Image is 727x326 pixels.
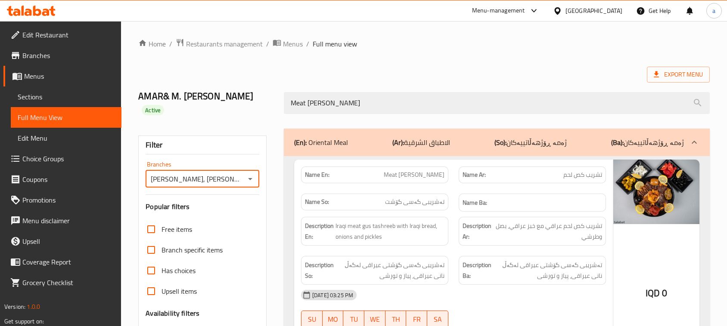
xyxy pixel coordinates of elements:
a: Sections [11,86,121,107]
li: / [266,39,269,49]
span: Edit Restaurant [22,30,115,40]
span: تشريب كص لحم عراقي مع خبز عراقي، بصل وطرشي [495,221,602,242]
span: 1.0.0 [27,301,40,312]
span: SU [305,313,319,326]
span: تەشریبی گەسی گۆشت [385,197,444,206]
li: / [169,39,172,49]
span: 0 [662,285,667,301]
span: Active [142,106,164,114]
span: Menus [283,39,303,49]
p: ژەمە ڕۆژهەڵاتییەکان [611,137,684,148]
strong: Name En: [305,170,329,179]
span: Restaurants management [186,39,263,49]
span: Coupons [22,174,115,185]
span: Choice Groups [22,154,115,164]
p: الاطباق الشرقية [392,137,450,148]
span: Menu disclaimer [22,215,115,226]
a: Coupons [3,169,121,190]
span: Edit Menu [18,133,115,143]
img: Gus_Bllya_%D8%AA%D8%B4%D8%B1%D9%8A%D8%A8_%D8%B4%D8%A7%D9%88%D8%B1%D9%85%D8%A7_%D9%84%D8%AD6389199... [613,160,699,224]
a: Branches [3,45,121,66]
h3: Popular filters [146,202,259,212]
span: SA [431,313,445,326]
a: Menu disclaimer [3,210,121,231]
a: Edit Menu [11,128,121,148]
a: Home [138,39,166,49]
a: Edit Restaurant [3,25,121,45]
a: Menus [3,66,121,86]
a: Promotions [3,190,121,210]
span: Coverage Report [22,257,115,267]
strong: Name Ba: [463,197,487,208]
span: Promotions [22,195,115,205]
p: Oriental Meal [294,137,348,148]
div: (En): Oriental Meal(Ar):الاطباق الشرقية(So):ژەمە ڕۆژهەڵاتییەکان(Ba):ژەمە ڕۆژهەڵاتییەکان [284,129,710,156]
button: Open [244,173,256,185]
span: Meat [PERSON_NAME] [384,170,444,179]
li: / [306,39,309,49]
span: تەشریبی گەسی گۆشتی عیراقی لەگەڵ نانی عیراقی، پیاز و تورشی [336,260,444,281]
b: (En): [294,136,307,149]
strong: Description En: [305,221,334,242]
span: Branch specific items [162,245,223,255]
span: Full Menu View [18,112,115,123]
strong: Description Ba: [463,260,491,281]
span: MO [326,313,340,326]
b: (Ba): [611,136,624,149]
h3: Availability filters [146,308,199,318]
span: [DATE] 03:25 PM [309,291,357,299]
span: Branches [22,50,115,61]
span: Sections [18,92,115,102]
div: Menu-management [472,6,525,16]
span: Free items [162,224,192,234]
span: Menus [24,71,115,81]
strong: Description Ar: [463,221,494,242]
span: Has choices [162,265,196,276]
span: a [712,6,715,15]
span: Upsell items [162,286,197,296]
span: FR [410,313,424,326]
span: تەشریبی گەسی گۆشتی عیراقی لەگەڵ نانی عیراقی، پیاز و تورشی [493,260,602,281]
span: Grocery Checklist [22,277,115,288]
a: Menus [273,38,303,49]
b: (So): [494,136,506,149]
span: Version: [4,301,25,312]
input: search [284,92,710,114]
a: Upsell [3,231,121,252]
h2: AMAR& M. [PERSON_NAME] [138,90,273,116]
strong: Name So: [305,197,329,206]
div: Active [142,105,164,115]
nav: breadcrumb [138,38,710,49]
p: ژەمە ڕۆژهەڵاتییەکان [494,137,567,148]
a: Choice Groups [3,148,121,169]
strong: Description So: [305,260,334,281]
span: Export Menu [654,69,703,80]
a: Grocery Checklist [3,272,121,293]
div: [GEOGRAPHIC_DATA] [565,6,622,15]
a: Restaurants management [176,38,263,49]
strong: Name Ar: [463,170,486,179]
span: IQD [646,285,660,301]
span: Export Menu [647,67,710,83]
a: Full Menu View [11,107,121,128]
span: Upsell [22,236,115,246]
a: Coverage Report [3,252,121,272]
span: TH [389,313,403,326]
span: Full menu view [313,39,357,49]
b: (Ar): [392,136,404,149]
span: تشريب كص لحم [563,170,602,179]
span: Iraqi meat gus tashreeb with Iraqi bread, onions and pickles [336,221,444,242]
span: WE [368,313,382,326]
span: TU [347,313,361,326]
div: Filter [146,136,259,154]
